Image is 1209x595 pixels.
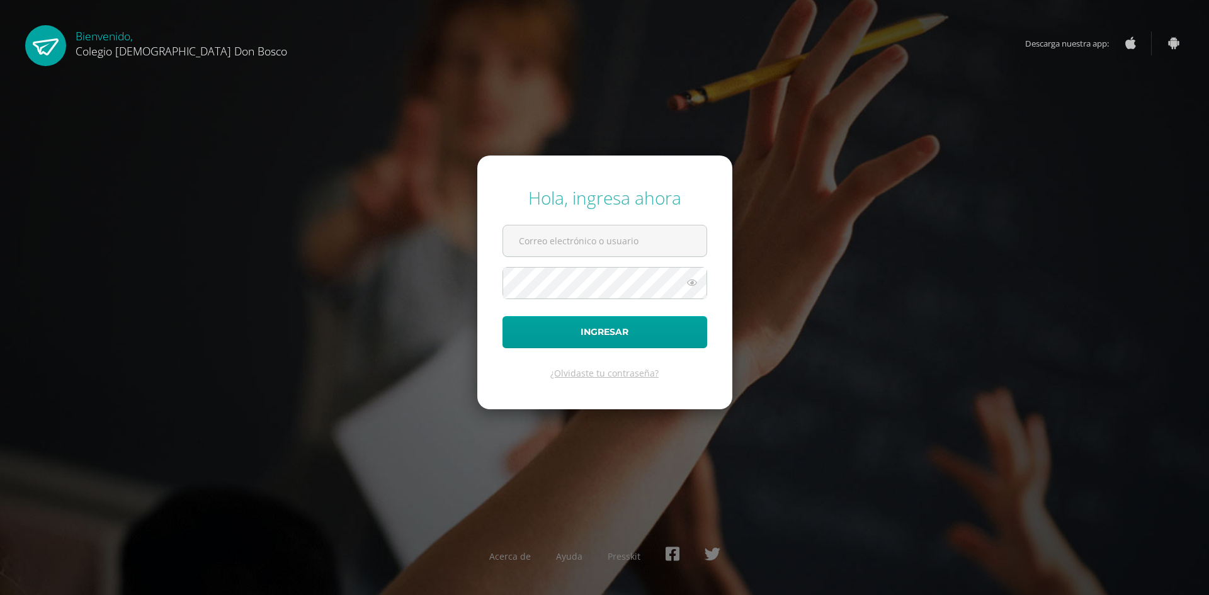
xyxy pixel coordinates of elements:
[502,186,707,210] div: Hola, ingresa ahora
[76,25,287,59] div: Bienvenido,
[1025,31,1121,55] span: Descarga nuestra app:
[608,550,640,562] a: Presskit
[502,316,707,348] button: Ingresar
[550,367,659,379] a: ¿Olvidaste tu contraseña?
[556,550,582,562] a: Ayuda
[76,43,287,59] span: Colegio [DEMOGRAPHIC_DATA] Don Bosco
[503,225,707,256] input: Correo electrónico o usuario
[489,550,531,562] a: Acerca de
